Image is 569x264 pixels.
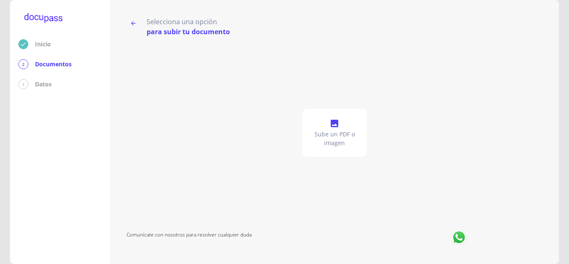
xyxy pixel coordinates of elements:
img: logo [18,8,68,29]
div: 2 [18,59,28,69]
p: Selecciona una opción [147,17,230,27]
div: 3 [18,79,28,89]
img: whatsapp logo [451,229,467,246]
p: Comunícate con nosotros para resolver cualquier duda [127,229,439,247]
p: Sube un PDF o imagen [306,130,364,147]
p: Inicio [35,40,51,48]
p: Documentos [35,60,72,68]
p: Datos [35,80,52,88]
p: para subir tu documento [147,27,230,37]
